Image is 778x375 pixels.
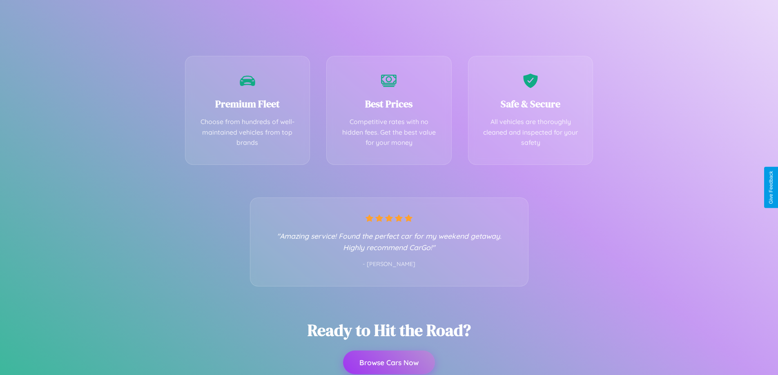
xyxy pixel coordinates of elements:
p: All vehicles are thoroughly cleaned and inspected for your safety [481,117,581,148]
h2: Ready to Hit the Road? [308,319,471,341]
h3: Safe & Secure [481,97,581,111]
h3: Best Prices [339,97,439,111]
h3: Premium Fleet [198,97,298,111]
p: "Amazing service! Found the perfect car for my weekend getaway. Highly recommend CarGo!" [267,230,512,253]
div: Give Feedback [768,171,774,204]
p: Competitive rates with no hidden fees. Get the best value for your money [339,117,439,148]
button: Browse Cars Now [343,351,435,374]
p: - [PERSON_NAME] [267,259,512,270]
p: Choose from hundreds of well-maintained vehicles from top brands [198,117,298,148]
